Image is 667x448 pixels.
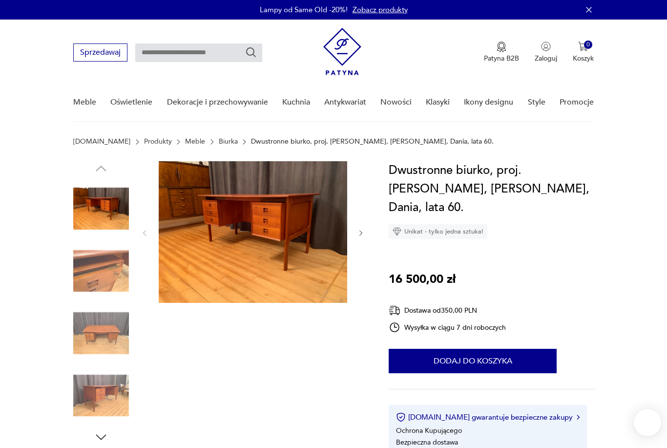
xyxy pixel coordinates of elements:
[573,54,594,63] p: Koszyk
[73,84,96,121] a: Meble
[535,54,557,63] p: Zaloguj
[73,50,127,57] a: Sprzedawaj
[389,304,506,317] div: Dostawa od 350,00 PLN
[396,412,579,422] button: [DOMAIN_NAME] gwarantuje bezpieczne zakupy
[396,438,458,447] li: Bezpieczna dostawa
[535,42,557,63] button: Zaloguj
[484,54,519,63] p: Patyna B2B
[73,43,127,62] button: Sprzedawaj
[396,412,406,422] img: Ikona certyfikatu
[245,46,257,58] button: Szukaj
[560,84,594,121] a: Promocje
[282,84,310,121] a: Kuchnia
[484,42,519,63] button: Patyna B2B
[219,138,238,146] a: Biurka
[389,224,487,239] div: Unikat - tylko jedna sztuka!
[73,138,130,146] a: [DOMAIN_NAME]
[389,321,506,333] div: Wysyłka w ciągu 7 dni roboczych
[464,84,513,121] a: Ikony designu
[389,304,400,317] img: Ikona dostawy
[251,138,494,146] p: Dwustronne biurko, proj. [PERSON_NAME], [PERSON_NAME], Dania, lata 60.
[110,84,152,121] a: Oświetlenie
[528,84,545,121] a: Style
[144,138,172,146] a: Produkty
[393,227,401,236] img: Ikona diamentu
[73,181,129,236] img: Zdjęcie produktu Dwustronne biurko, proj. Arne Vodder, Brouer Møbelfabrik, Dania, lata 60.
[396,426,462,435] li: Ochrona Kupującego
[73,305,129,361] img: Zdjęcie produktu Dwustronne biurko, proj. Arne Vodder, Brouer Møbelfabrik, Dania, lata 60.
[389,349,557,373] button: Dodaj do koszyka
[185,138,205,146] a: Meble
[380,84,412,121] a: Nowości
[260,5,348,15] p: Lampy od Same Old -20%!
[353,5,408,15] a: Zobacz produkty
[324,84,366,121] a: Antykwariat
[573,42,594,63] button: 0Koszyk
[167,84,268,121] a: Dekoracje i przechowywanie
[323,28,361,75] img: Patyna - sklep z meblami i dekoracjami vintage
[484,42,519,63] a: Ikona medaluPatyna B2B
[73,368,129,424] img: Zdjęcie produktu Dwustronne biurko, proj. Arne Vodder, Brouer Møbelfabrik, Dania, lata 60.
[578,42,588,51] img: Ikona koszyka
[73,243,129,299] img: Zdjęcie produktu Dwustronne biurko, proj. Arne Vodder, Brouer Møbelfabrik, Dania, lata 60.
[389,161,597,217] h1: Dwustronne biurko, proj. [PERSON_NAME], [PERSON_NAME], Dania, lata 60.
[541,42,551,51] img: Ikonka użytkownika
[159,161,347,303] img: Zdjęcie produktu Dwustronne biurko, proj. Arne Vodder, Brouer Møbelfabrik, Dania, lata 60.
[497,42,506,52] img: Ikona medalu
[584,41,592,49] div: 0
[634,409,661,436] iframe: Smartsupp widget button
[389,270,456,289] p: 16 500,00 zł
[426,84,450,121] a: Klasyki
[577,415,580,420] img: Ikona strzałki w prawo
